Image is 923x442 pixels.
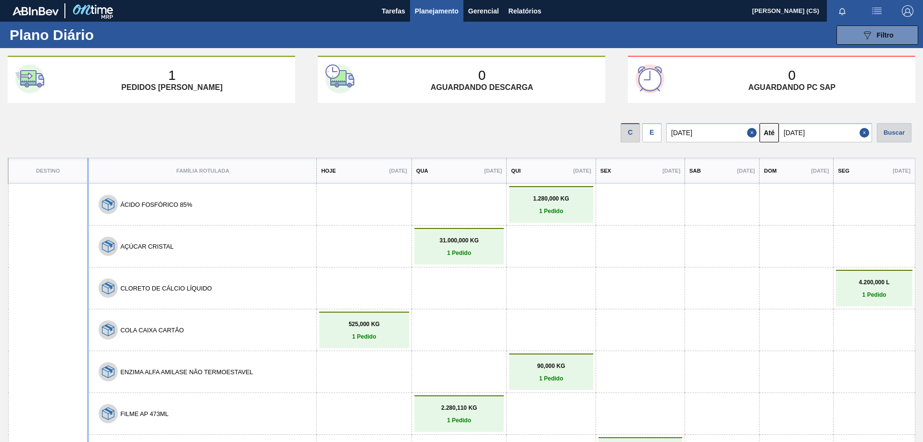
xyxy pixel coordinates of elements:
p: 31.000,000 KG [417,237,502,244]
img: 7hKVVNeldsGH5KwE07rPnOGsQy+SHCf9ftlnweef0E1el2YcIeEt5yaNqj+jPq4oMsVpG1vCxiwYEd4SvddTlxqBvEWZPhf52... [102,240,114,253]
a: 4.200,000 L1 Pedido [838,279,910,298]
img: Logout [902,5,913,17]
div: C [621,123,640,142]
span: Relatórios [509,5,541,17]
p: [DATE] [574,168,591,174]
button: Close [747,123,760,142]
p: [DATE] [893,168,911,174]
p: 1 Pedido [417,250,502,256]
p: 0 [788,68,796,83]
button: Até [760,123,779,142]
p: 1 Pedido [322,333,407,340]
img: userActions [871,5,883,17]
a: 2.280,110 KG1 Pedido [417,404,502,424]
div: Visão data de Coleta [621,121,640,142]
p: [DATE] [484,168,502,174]
button: CLORETO DE CÁLCIO LÍQUIDO [120,285,212,292]
p: Sex [600,168,611,174]
button: Filtro [836,25,918,45]
p: 1 Pedido [838,291,910,298]
p: 1 Pedido [511,208,590,215]
p: 525,000 KG [322,321,407,328]
h1: Plano Diário [10,29,178,40]
a: 90,000 KG1 Pedido [511,363,590,382]
p: 4.200,000 L [838,279,910,286]
img: second-card-icon [325,64,354,93]
p: 90,000 KG [511,363,590,369]
p: 0 [478,68,486,83]
span: Planejamento [415,5,459,17]
p: 2.280,110 KG [417,404,502,411]
span: Filtro [877,31,894,39]
th: Família Rotulada [88,158,316,184]
div: E [642,123,661,142]
p: Sab [689,168,701,174]
a: 525,000 KG1 Pedido [322,321,407,340]
input: dd/mm/yyyy [779,123,872,142]
img: third-card-icon [636,64,664,93]
p: [DATE] [737,168,755,174]
input: dd/mm/yyyy [666,123,760,142]
span: Gerencial [468,5,499,17]
th: Destino [8,158,88,184]
p: 1 [168,68,176,83]
button: FILME AP 473ML [120,410,168,417]
button: AÇÚCAR CRISTAL [120,243,174,250]
p: Qui [511,168,521,174]
button: COLA CAIXA CARTÃO [120,327,184,334]
div: Buscar [877,123,911,142]
p: [DATE] [662,168,680,174]
p: Aguardando PC SAP [748,83,836,92]
p: Pedidos [PERSON_NAME] [121,83,223,92]
button: ENZIMA ALFA AMILASE NÃO TERMOESTAVEL [120,368,253,376]
p: Qua [416,168,428,174]
p: [DATE] [389,168,407,174]
img: first-card-icon [15,64,44,93]
a: 1.280,000 KG1 Pedido [511,195,590,215]
img: 7hKVVNeldsGH5KwE07rPnOGsQy+SHCf9ftlnweef0E1el2YcIeEt5yaNqj+jPq4oMsVpG1vCxiwYEd4SvddTlxqBvEWZPhf52... [102,282,114,294]
p: 1 Pedido [511,375,590,382]
button: Close [860,123,872,142]
button: Notificações [827,4,858,18]
button: ÁCIDO FOSFÓRICO 85% [120,201,192,208]
p: Dom [764,168,776,174]
p: 1 Pedido [417,417,502,424]
img: 7hKVVNeldsGH5KwE07rPnOGsQy+SHCf9ftlnweef0E1el2YcIeEt5yaNqj+jPq4oMsVpG1vCxiwYEd4SvddTlxqBvEWZPhf52... [102,198,114,211]
img: 7hKVVNeldsGH5KwE07rPnOGsQy+SHCf9ftlnweef0E1el2YcIeEt5yaNqj+jPq4oMsVpG1vCxiwYEd4SvddTlxqBvEWZPhf52... [102,366,114,378]
p: Aguardando descarga [431,83,533,92]
p: Seg [838,168,849,174]
p: [DATE] [811,168,829,174]
p: Hoje [321,168,336,174]
span: Tarefas [382,5,405,17]
p: 1.280,000 KG [511,195,590,202]
a: 31.000,000 KG1 Pedido [417,237,502,256]
img: 7hKVVNeldsGH5KwE07rPnOGsQy+SHCf9ftlnweef0E1el2YcIeEt5yaNqj+jPq4oMsVpG1vCxiwYEd4SvddTlxqBvEWZPhf52... [102,324,114,336]
div: Visão Data de Entrega [642,121,661,142]
img: TNhmsLtSVTkK8tSr43FrP2fwEKptu5GPRR3wAAAABJRU5ErkJggg== [12,7,59,15]
img: 7hKVVNeldsGH5KwE07rPnOGsQy+SHCf9ftlnweef0E1el2YcIeEt5yaNqj+jPq4oMsVpG1vCxiwYEd4SvddTlxqBvEWZPhf52... [102,407,114,420]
